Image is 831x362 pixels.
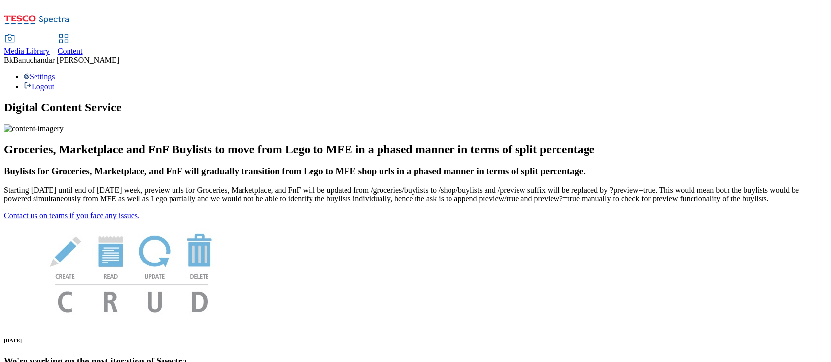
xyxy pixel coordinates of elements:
[58,47,83,55] span: Content
[58,35,83,56] a: Content
[4,166,827,177] h3: Buylists for Groceries, Marketplace, and FnF will gradually transition from Lego to MFE shop urls...
[4,143,827,156] h2: Groceries, Marketplace and FnF Buylists to move from Lego to MFE in a phased manner in terms of s...
[4,35,50,56] a: Media Library
[4,124,64,133] img: content-imagery
[4,47,50,55] span: Media Library
[4,56,13,64] span: Bk
[24,82,54,91] a: Logout
[4,101,827,114] h1: Digital Content Service
[4,186,827,203] p: Starting [DATE] until end of [DATE] week, preview urls for Groceries, Marketplace, and FnF will b...
[4,220,260,323] img: News Image
[13,56,120,64] span: Banuchandar [PERSON_NAME]
[4,337,827,343] h6: [DATE]
[4,211,139,220] a: Contact us on teams if you face any issues.
[24,72,55,81] a: Settings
